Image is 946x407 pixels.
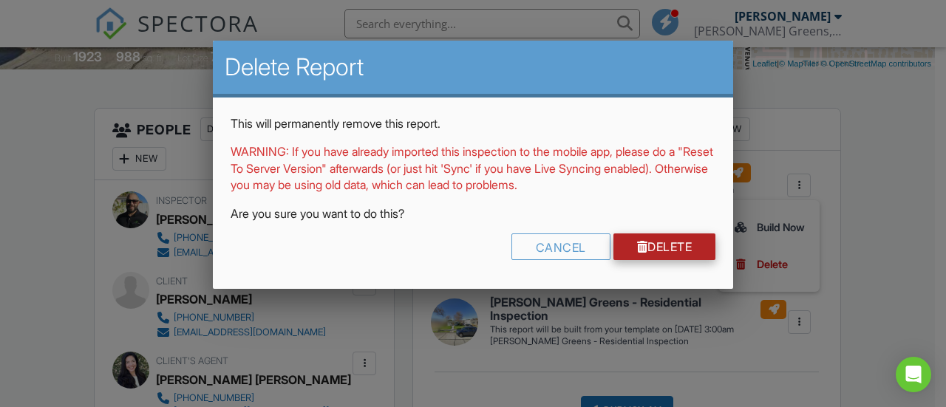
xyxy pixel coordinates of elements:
[231,143,715,193] p: WARNING: If you have already imported this inspection to the mobile app, please do a "Reset To Se...
[511,233,610,260] div: Cancel
[896,357,931,392] div: Open Intercom Messenger
[231,205,715,222] p: Are you sure you want to do this?
[225,52,721,82] h2: Delete Report
[613,233,716,260] a: Delete
[231,115,715,131] p: This will permanently remove this report.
